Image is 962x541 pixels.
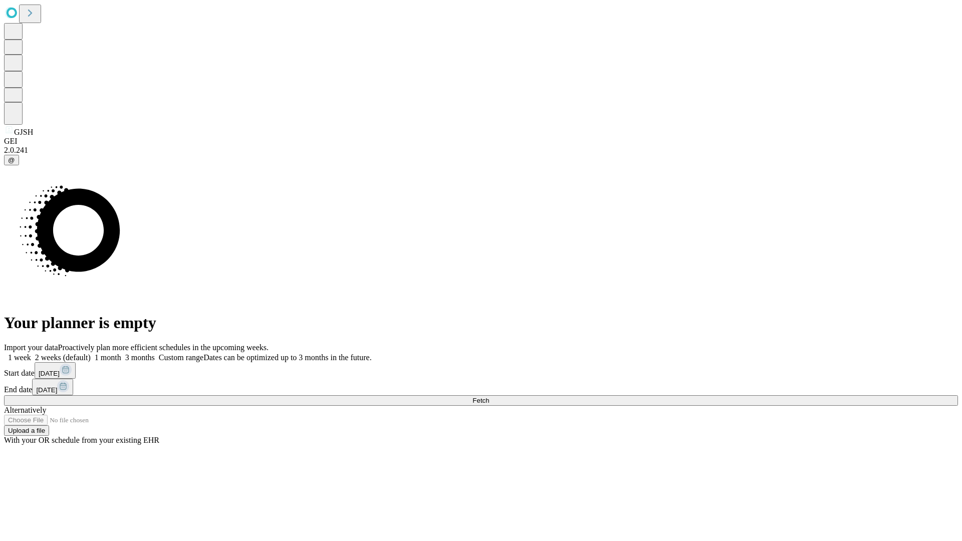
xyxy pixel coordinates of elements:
div: 2.0.241 [4,146,958,155]
span: Custom range [159,353,203,362]
button: @ [4,155,19,165]
span: With your OR schedule from your existing EHR [4,436,159,444]
span: 1 week [8,353,31,362]
span: Import your data [4,343,58,352]
span: @ [8,156,15,164]
span: Alternatively [4,406,46,414]
span: 1 month [95,353,121,362]
span: [DATE] [36,386,57,394]
span: 3 months [125,353,155,362]
div: Start date [4,362,958,379]
div: GEI [4,137,958,146]
span: GJSH [14,128,33,136]
span: Proactively plan more efficient schedules in the upcoming weeks. [58,343,269,352]
button: Fetch [4,395,958,406]
h1: Your planner is empty [4,314,958,332]
button: [DATE] [35,362,76,379]
span: Fetch [472,397,489,404]
button: [DATE] [32,379,73,395]
button: Upload a file [4,425,49,436]
span: 2 weeks (default) [35,353,91,362]
div: End date [4,379,958,395]
span: [DATE] [39,370,60,377]
span: Dates can be optimized up to 3 months in the future. [203,353,371,362]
